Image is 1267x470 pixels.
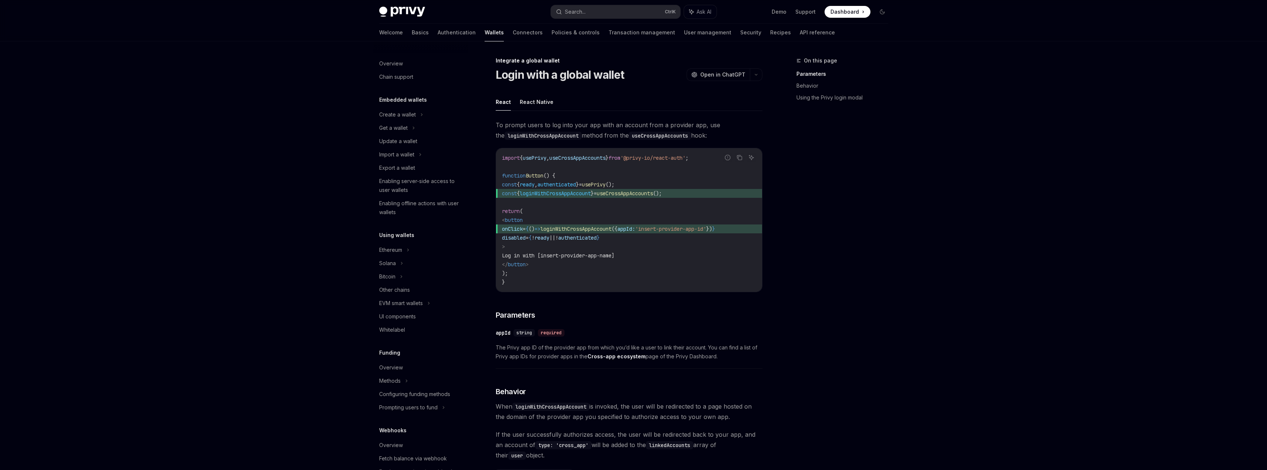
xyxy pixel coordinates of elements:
span: , [535,181,538,188]
span: } [576,181,579,188]
a: Security [740,24,761,41]
div: Get a wallet [379,124,408,132]
div: Integrate a global wallet [496,57,762,64]
div: required [538,329,565,337]
img: dark logo [379,7,425,17]
div: Overview [379,441,403,450]
a: Demo [772,8,786,16]
a: Using the Privy login modal [796,92,894,104]
a: Export a wallet [373,161,468,175]
code: loginWithCrossAppAccount [512,403,589,411]
div: Bitcoin [379,272,395,281]
span: </ [502,261,508,268]
span: ready [535,234,549,241]
button: React Native [520,93,553,111]
span: => [535,226,540,232]
code: type: 'cross_app' [535,441,592,449]
span: On this page [804,56,837,65]
span: Dashboard [830,8,859,16]
span: Ctrl K [665,9,676,15]
span: Open in ChatGPT [700,71,745,78]
span: () { [543,172,555,179]
a: Enabling server-side access to user wallets [373,175,468,197]
button: Ask AI [747,153,756,162]
a: Support [795,8,816,16]
span: return [502,208,520,214]
span: useCrossAppAccounts [549,155,606,161]
span: useCrossAppAccounts [597,190,653,197]
span: > [526,261,529,268]
div: Solana [379,259,396,268]
div: Whitelabel [379,325,405,334]
div: Ethereum [379,246,402,254]
a: User management [684,24,731,41]
a: Policies & controls [552,24,600,41]
span: authenticated [558,234,597,241]
a: Connectors [513,24,543,41]
a: Enabling offline actions with user wallets [373,197,468,219]
div: Search... [565,7,586,16]
h5: Embedded wallets [379,95,427,104]
button: Toggle dark mode [876,6,888,18]
span: ( [520,208,523,214]
span: = [594,190,597,197]
span: < [502,217,505,223]
code: linkedAccounts [646,441,693,449]
span: When is invoked, the user will be redirected to a page hosted on the domain of the provider app y... [496,401,762,422]
span: }) [706,226,712,232]
span: { [529,234,532,241]
h5: Using wallets [379,231,414,240]
span: authenticated [538,181,576,188]
a: Update a wallet [373,135,468,148]
span: Button [526,172,543,179]
span: Log in with [insert-provider-app-name] [502,252,614,259]
div: Configuring funding methods [379,390,450,399]
div: Other chains [379,285,410,294]
span: '@privy-io/react-auth' [620,155,685,161]
span: If the user successfully authorizes access, the user will be redirected back to your app, and an ... [496,429,762,460]
span: { [517,190,520,197]
span: ready [520,181,535,188]
a: Fetch balance via webhook [373,452,468,465]
span: loginWithCrossAppAccount [540,226,611,232]
div: Import a wallet [379,150,414,159]
a: Chain support [373,70,468,84]
a: API reference [800,24,835,41]
a: Overview [373,439,468,452]
span: } [597,234,600,241]
span: } [502,279,505,285]
div: Create a wallet [379,110,416,119]
span: { [526,226,529,232]
span: ); [502,270,508,277]
span: 'insert-provider-app-id' [635,226,706,232]
code: loginWithCrossAppAccount [505,132,582,140]
span: } [712,226,715,232]
span: Parameters [496,310,535,320]
span: { [517,181,520,188]
div: UI components [379,312,416,321]
span: import [502,155,520,161]
span: } [591,190,594,197]
span: const [502,181,517,188]
button: Copy the contents from the code block [735,153,744,162]
div: Chain support [379,72,413,81]
div: Overview [379,59,403,68]
button: Open in ChatGPT [687,68,750,81]
div: Methods [379,376,401,385]
a: Behavior [796,80,894,92]
a: Basics [412,24,429,41]
span: = [526,234,529,241]
a: UI components [373,310,468,323]
span: ! [532,234,535,241]
button: Search...CtrlK [551,5,680,18]
div: Enabling server-side access to user wallets [379,177,464,195]
a: Whitelabel [373,323,468,337]
span: usePrivy [582,181,606,188]
span: } [606,155,609,161]
div: EVM smart wallets [379,299,423,308]
a: Other chains [373,283,468,297]
a: Recipes [770,24,791,41]
a: Configuring funding methods [373,388,468,401]
a: Overview [373,361,468,374]
span: const [502,190,517,197]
